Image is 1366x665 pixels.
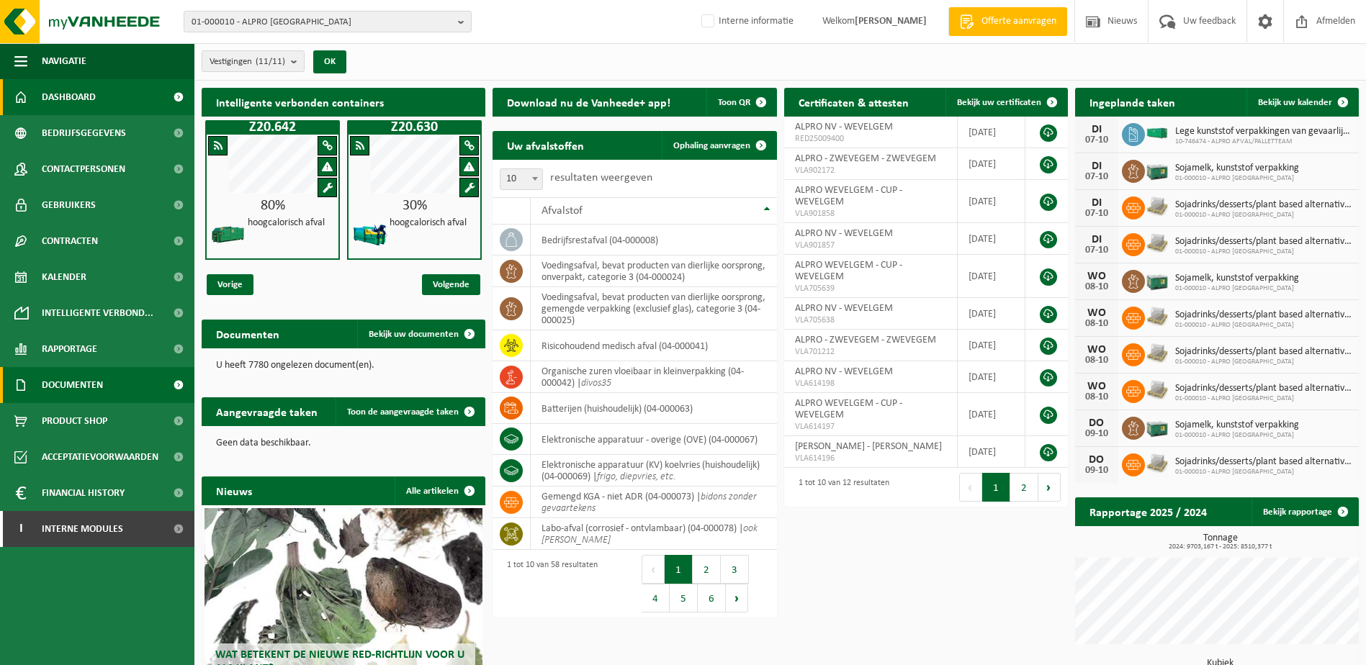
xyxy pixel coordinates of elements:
span: Sojadrinks/desserts/plant based alternative to yoghurt (fca) bestemming diervoed... [1175,236,1352,248]
a: Ophaling aanvragen [662,131,776,160]
h2: Certificaten & attesten [784,88,923,116]
label: resultaten weergeven [550,172,652,184]
button: 1 [982,473,1010,502]
h1: Z20.642 [209,120,336,135]
button: 2 [1010,473,1038,502]
div: WO [1082,344,1111,356]
span: VLA705638 [795,315,946,326]
span: Kalender [42,259,86,295]
span: 01-000010 - ALPRO [GEOGRAPHIC_DATA] [1175,211,1352,220]
span: Documenten [42,367,103,403]
td: risicohoudend medisch afval (04-000041) [531,330,776,361]
td: bedrijfsrestafval (04-000008) [531,225,776,255]
h2: Aangevraagde taken [202,397,332,425]
img: PB-LB-0680-HPE-GN-01 [1145,415,1169,439]
span: ALPRO NV - WEVELGEM [795,366,893,377]
span: 10 [500,168,543,190]
h2: Download nu de Vanheede+ app! [493,88,685,116]
a: Bekijk uw kalender [1246,88,1357,117]
div: 07-10 [1082,172,1111,182]
td: voedingsafval, bevat producten van dierlijke oorsprong, gemengde verpakking (exclusief glas), cat... [531,287,776,330]
span: 01-000010 - ALPRO [GEOGRAPHIC_DATA] [1175,358,1352,366]
td: [DATE] [958,298,1025,330]
span: Sojadrinks/desserts/plant based alternative to yoghurt (fca) bestemming diervoed... [1175,309,1352,321]
span: VLA701212 [795,346,946,358]
span: Volgende [422,274,480,295]
span: Intelligente verbond... [42,295,153,331]
img: HK-XZ-20-GN-00 [210,217,246,253]
span: 01-000010 - ALPRO [GEOGRAPHIC_DATA] [1175,431,1299,440]
span: 2024: 9703,167 t - 2025: 8510,377 t [1082,543,1359,551]
button: 2 [693,555,721,584]
span: Product Shop [42,403,107,439]
h3: Tonnage [1082,533,1359,551]
button: Vestigingen(11/11) [202,50,305,72]
td: [DATE] [958,117,1025,148]
div: DI [1082,124,1111,135]
div: 07-10 [1082,209,1111,219]
button: 4 [642,584,670,612]
h4: hoogcalorisch afval [248,218,325,228]
span: 01-000010 - ALPRO [GEOGRAPHIC_DATA] [1175,394,1352,403]
div: 09-10 [1082,429,1111,439]
p: U heeft 7780 ongelezen document(en). [216,361,471,371]
p: Geen data beschikbaar. [216,438,471,448]
img: LP-PA-00000-WDN-11 [1145,231,1169,255]
td: [DATE] [958,148,1025,180]
h2: Nieuws [202,476,266,505]
span: Toon de aangevraagde taken [347,407,459,417]
button: Previous [959,473,982,502]
span: Ophaling aanvragen [673,141,750,150]
img: HK-RS-30-GN-00 [1145,127,1169,140]
span: VLA614197 [795,421,946,433]
span: Lege kunststof verpakkingen van gevaarlijke stoffen [1175,126,1352,137]
h4: hoogcalorisch afval [390,218,467,228]
div: 07-10 [1082,245,1111,255]
div: DI [1082,234,1111,245]
span: Interne modules [42,511,123,547]
img: HK-XZ-20-GN-12 [352,217,388,253]
div: WO [1082,271,1111,282]
button: OK [313,50,346,73]
span: Sojadrinks/desserts/plant based alternative to yoghurt (fca) bestemming diervoed... [1175,456,1352,468]
span: I [14,511,27,547]
td: [DATE] [958,223,1025,255]
span: ALPRO NV - WEVELGEM [795,228,893,239]
span: ALPRO - ZWEVEGEM - ZWEVEGEM [795,153,936,164]
span: Sojamelk, kunststof verpakking [1175,420,1299,431]
span: VLA901858 [795,208,946,220]
span: Bedrijfsgegevens [42,115,126,151]
img: LP-PA-00000-WDN-11 [1145,194,1169,219]
span: Afvalstof [542,205,583,217]
h2: Rapportage 2025 / 2024 [1075,497,1221,525]
span: Vorige [207,274,253,295]
a: Bekijk uw documenten [357,320,484,348]
div: DO [1082,417,1111,429]
span: Vestigingen [210,51,285,73]
img: LP-PA-00000-WDN-11 [1145,378,1169,402]
div: 30% [349,199,480,213]
span: Navigatie [42,43,86,79]
span: ALPRO NV - WEVELGEM [795,303,893,314]
i: divos35 [581,378,611,389]
strong: [PERSON_NAME] [855,16,927,27]
h2: Ingeplande taken [1075,88,1190,116]
td: batterijen (huishoudelijk) (04-000063) [531,393,776,424]
button: Next [726,584,748,612]
span: ALPRO WEVELGEM - CUP - WEVELGEM [795,185,902,207]
button: 5 [670,584,698,612]
span: Financial History [42,475,125,511]
span: Acceptatievoorwaarden [42,439,158,475]
img: LP-PA-00000-WDN-11 [1145,304,1169,329]
div: 1 tot 10 van 58 resultaten [500,553,598,614]
td: [DATE] [958,361,1025,393]
span: Sojamelk, kunststof verpakking [1175,273,1299,284]
span: RED25009400 [795,133,946,145]
span: Offerte aanvragen [978,14,1060,29]
h2: Uw afvalstoffen [493,131,598,159]
td: [DATE] [958,393,1025,436]
img: PB-LB-0680-HPE-GN-01 [1145,268,1169,292]
span: ALPRO NV - WEVELGEM [795,122,893,132]
button: 1 [665,555,693,584]
span: VLA614198 [795,378,946,389]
